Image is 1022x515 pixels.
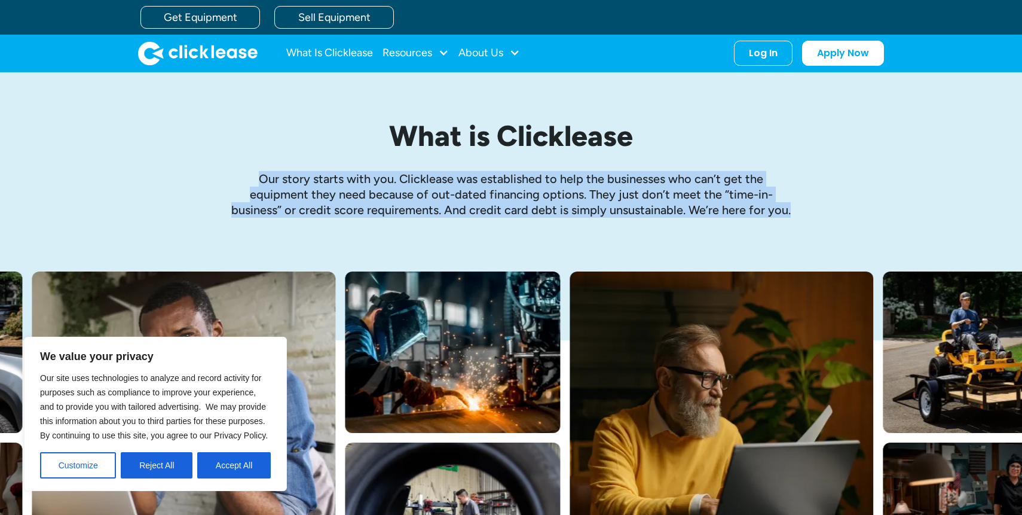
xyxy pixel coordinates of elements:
p: Our story starts with you. Clicklease was established to help the businesses who can’t get the eq... [230,171,792,218]
h1: What is Clicklease [230,120,792,152]
p: We value your privacy [40,349,271,364]
div: Log In [749,47,778,59]
a: What Is Clicklease [286,41,373,65]
a: Apply Now [802,41,884,66]
span: Our site uses technologies to analyze and record activity for purposes such as compliance to impr... [40,373,268,440]
div: About Us [458,41,520,65]
a: home [138,41,258,65]
div: Resources [383,41,449,65]
div: We value your privacy [24,337,287,491]
button: Customize [40,452,116,479]
img: Clicklease logo [138,41,258,65]
img: A welder in a large mask working on a large pipe [345,272,560,433]
button: Reject All [121,452,192,479]
a: Get Equipment [140,6,260,29]
button: Accept All [197,452,271,479]
a: Sell Equipment [274,6,394,29]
